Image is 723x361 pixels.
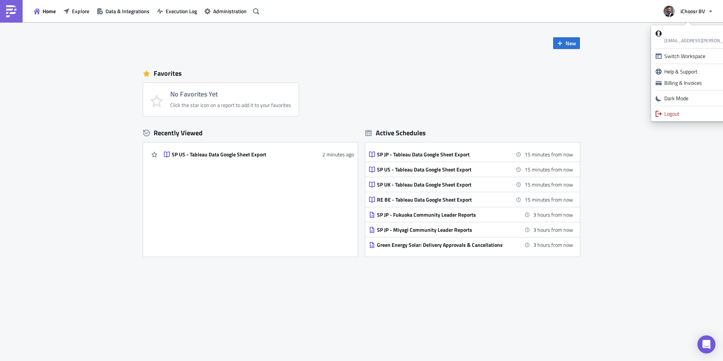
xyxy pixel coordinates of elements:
[659,3,717,20] button: iChoosr BV
[105,7,149,15] span: Data & Integrations
[170,102,291,109] div: Click the star icon on a report to add it to your favorites
[5,5,17,17] img: PushMetrics
[365,128,426,137] div: Active Schedules
[377,151,509,158] div: SP JP - Tableau Data Google Sheet Export
[93,5,153,17] button: Data & Integrations
[213,7,247,15] span: Administration
[525,165,573,173] time: 2025-09-30 16:00
[369,162,573,177] a: SP US - Tableau Data Google Sheet Export15 minutes from now
[369,192,573,207] a: RE BE - Tableau Data Google Sheet Export15 minutes from now
[30,5,59,17] button: Home
[697,335,715,353] div: Open Intercom Messenger
[377,242,509,248] div: Green Energy Solar: Delivery Approvals & Cancellations
[525,180,573,188] time: 2025-09-30 16:00
[153,5,201,17] button: Execution Log
[377,166,509,173] div: SP US - Tableau Data Google Sheet Export
[369,222,573,237] a: SP JP - Miyagi Community Leader Reports3 hours from now
[553,37,580,49] button: New
[533,211,573,219] time: 2025-09-30 19:00
[377,226,509,233] div: SP JP - Miyagi Community Leader Reports
[377,211,509,218] div: SP JP - Fukuoka Community Leader Reports
[533,226,573,234] time: 2025-09-30 19:00
[377,181,509,188] div: SP UK - Tableau Data Google Sheet Export
[369,177,573,192] a: SP UK - Tableau Data Google Sheet Export15 minutes from now
[369,207,573,222] a: SP JP - Fukuoka Community Leader Reports3 hours from now
[72,7,89,15] span: Explore
[201,5,250,17] button: Administration
[164,147,354,162] a: SP US - Tableau Data Google Sheet Export2 minutes ago
[166,7,197,15] span: Execution Log
[369,237,573,252] a: Green Energy Solar: Delivery Approvals & Cancellations3 hours from now
[43,7,56,15] span: Home
[369,147,573,162] a: SP JP - Tableau Data Google Sheet Export15 minutes from now
[143,127,358,139] div: Recently Viewed
[525,150,573,158] time: 2025-09-30 16:00
[322,150,354,158] time: 2025-09-30T19:42:51Z
[143,68,580,79] div: Favorites
[680,7,705,15] span: iChoosr BV
[59,5,93,17] button: Explore
[566,39,576,47] span: New
[533,241,573,249] time: 2025-09-30 19:00
[663,5,676,18] img: Avatar
[172,151,304,158] div: SP US - Tableau Data Google Sheet Export
[170,90,291,98] h4: No Favorites Yet
[525,196,573,203] time: 2025-09-30 16:00
[377,196,509,203] div: RE BE - Tableau Data Google Sheet Export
